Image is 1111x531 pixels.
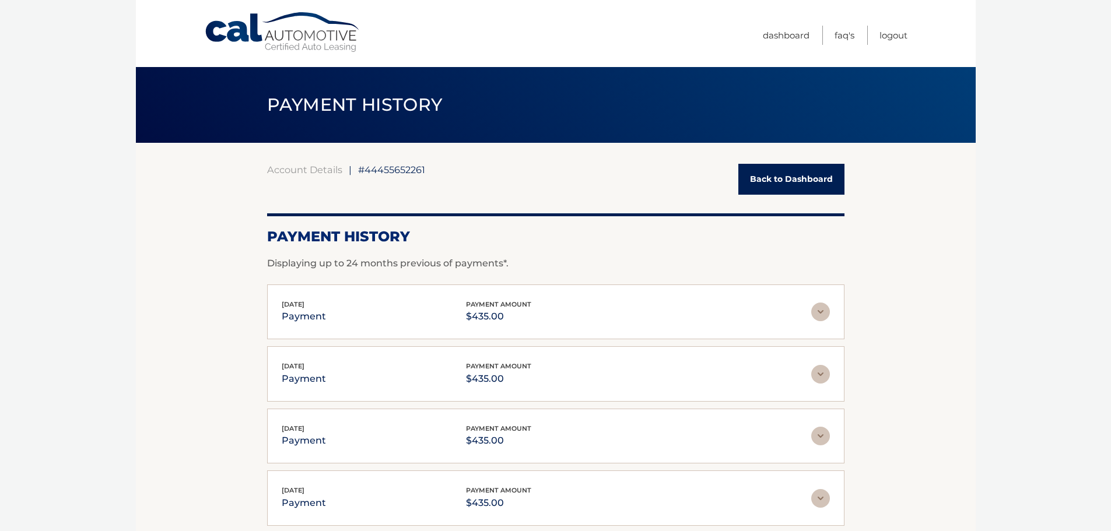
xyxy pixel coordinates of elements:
span: [DATE] [282,424,304,432]
span: #44455652261 [358,164,425,175]
p: payment [282,432,326,449]
a: FAQ's [835,26,854,45]
span: payment amount [466,424,531,432]
span: [DATE] [282,362,304,370]
img: accordion-rest.svg [811,303,830,321]
a: Back to Dashboard [738,164,844,195]
span: PAYMENT HISTORY [267,94,443,115]
p: $435.00 [466,308,531,325]
span: | [349,164,352,175]
p: $435.00 [466,432,531,449]
a: Cal Automotive [204,12,362,53]
p: payment [282,495,326,511]
a: Account Details [267,164,342,175]
span: payment amount [466,300,531,308]
img: accordion-rest.svg [811,489,830,508]
span: [DATE] [282,300,304,308]
img: accordion-rest.svg [811,365,830,384]
p: payment [282,371,326,387]
span: payment amount [466,362,531,370]
p: Displaying up to 24 months previous of payments*. [267,256,844,270]
a: Dashboard [763,26,809,45]
span: [DATE] [282,486,304,494]
a: Logout [879,26,907,45]
span: payment amount [466,486,531,494]
p: payment [282,308,326,325]
h2: Payment History [267,228,844,245]
img: accordion-rest.svg [811,427,830,445]
p: $435.00 [466,371,531,387]
p: $435.00 [466,495,531,511]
